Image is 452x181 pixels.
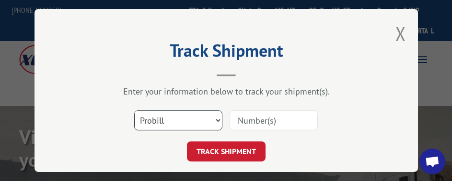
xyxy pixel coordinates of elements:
button: Close modal [395,21,406,46]
button: TRACK SHIPMENT [187,141,266,161]
input: Number(s) [230,110,318,130]
h2: Track Shipment [82,44,370,62]
div: Open chat [419,149,445,174]
div: Enter your information below to track your shipment(s). [82,86,370,97]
